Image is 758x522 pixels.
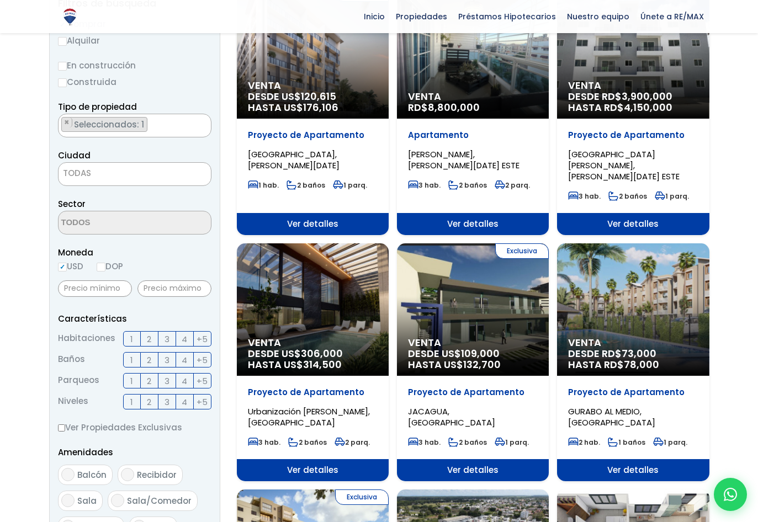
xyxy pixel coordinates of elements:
span: 3 [165,353,169,367]
span: 73,000 [622,347,656,360]
label: En construcción [58,58,211,72]
span: Nuestro equipo [561,8,635,25]
span: 1 parq. [333,180,367,190]
span: JACAGUA, [GEOGRAPHIC_DATA] [408,406,495,428]
p: Proyecto de Apartamento [568,130,698,141]
span: 132,700 [463,358,501,371]
p: Proyecto de Apartamento [248,130,378,141]
span: 306,000 [301,347,343,360]
span: HASTA US$ [248,102,378,113]
span: DESDE RD$ [568,348,698,370]
label: DOP [97,259,123,273]
input: DOP [97,263,105,271]
span: [GEOGRAPHIC_DATA][PERSON_NAME], [PERSON_NAME][DATE] ESTE [568,148,680,182]
span: 1 [130,395,133,409]
input: Recibidor [121,468,134,481]
span: Niveles [58,394,88,409]
input: Alquilar [58,37,67,46]
span: 4 [182,353,187,367]
textarea: Search [59,114,65,138]
span: Ver detalles [557,459,709,481]
span: 1 parq. [655,191,689,201]
span: Venta [408,91,538,102]
span: 4 [182,374,187,388]
span: 109,000 [461,347,500,360]
span: Balcón [77,469,107,481]
span: Recibidor [137,469,177,481]
li: APARTAMENTO [61,117,147,132]
span: Venta [248,337,378,348]
span: Sala [77,495,97,507]
span: Venta [408,337,538,348]
button: Remove item [62,118,72,127]
span: 314,500 [303,358,342,371]
input: En construcción [58,62,67,71]
span: +5 [197,395,208,409]
input: Construida [58,78,67,87]
span: 2 baños [448,180,487,190]
span: 3 [165,374,169,388]
span: 2 baños [287,180,325,190]
span: 2 [147,332,151,346]
p: Proyecto de Apartamento [568,387,698,398]
span: 78,000 [624,358,659,371]
span: 2 parq. [335,438,370,447]
span: 2 baños [448,438,487,447]
span: HASTA US$ [408,359,538,370]
span: DESDE US$ [248,91,378,113]
span: × [64,118,70,127]
p: Amenidades [58,445,211,459]
span: Exclusiva [495,243,549,259]
span: TODAS [58,162,211,186]
span: Habitaciones [58,331,115,347]
img: Logo de REMAX [60,7,79,26]
span: Seleccionados: 1 [73,119,147,130]
span: 2 baños [608,191,647,201]
span: 1 [130,374,133,388]
span: HASTA RD$ [568,359,698,370]
span: Moneda [58,246,211,259]
span: 2 baños [288,438,327,447]
span: Parqueos [58,373,99,388]
span: 3 [165,332,169,346]
span: Ciudad [58,150,91,161]
span: Ver detalles [397,213,549,235]
span: 4,150,000 [624,100,672,114]
input: Precio mínimo [58,280,132,297]
span: 2 [147,374,151,388]
span: 4 [182,395,187,409]
span: DESDE US$ [408,348,538,370]
span: Urbanización [PERSON_NAME], [GEOGRAPHIC_DATA] [248,406,370,428]
span: Únete a RE/MAX [635,8,709,25]
span: 2 [147,395,151,409]
span: 1 [130,332,133,346]
span: Venta [248,80,378,91]
span: HASTA RD$ [568,102,698,113]
span: 3 hab. [408,180,441,190]
span: 1 [130,353,133,367]
span: 1 parq. [495,438,529,447]
p: Proyecto de Apartamento [408,387,538,398]
span: TODAS [59,166,211,181]
span: 3 hab. [248,438,280,447]
span: 3,900,000 [622,89,672,103]
input: Balcón [61,468,75,481]
span: Inicio [358,8,390,25]
label: Alquilar [58,34,211,47]
button: Remove all items [199,117,205,128]
span: Baños [58,352,85,367]
p: Apartamento [408,130,538,141]
p: Características [58,312,211,326]
input: Ver Propiedades Exclusivas [58,424,65,432]
span: 2 [147,353,151,367]
span: +5 [197,332,208,346]
label: USD [58,259,83,273]
span: 3 hab. [408,438,441,447]
input: Sala [61,494,75,507]
input: USD [58,263,67,271]
span: 120,615 [301,89,336,103]
span: Tipo de propiedad [58,101,137,113]
span: DESDE RD$ [568,91,698,113]
span: Exclusiva [335,489,389,505]
span: Ver detalles [237,213,389,235]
